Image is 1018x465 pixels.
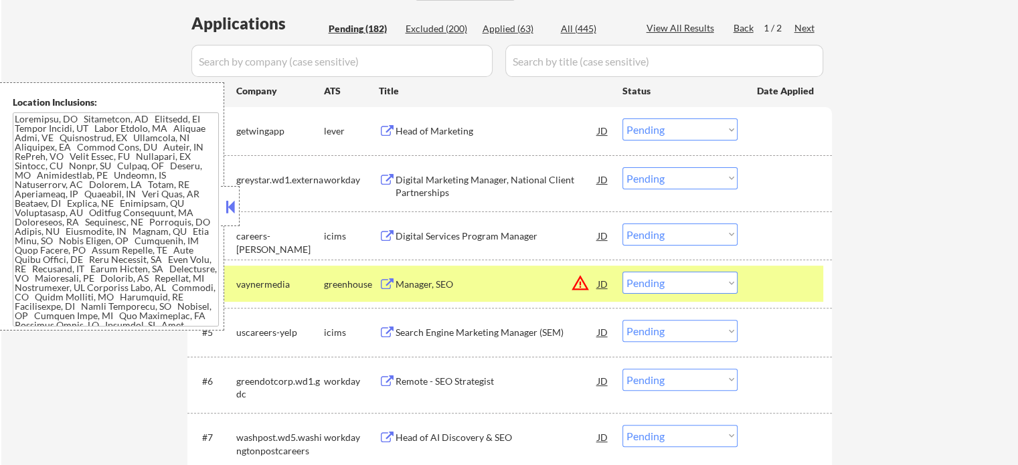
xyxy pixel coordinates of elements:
div: Remote - SEO Strategist [396,375,598,388]
div: workday [324,375,379,388]
div: JD [596,272,610,296]
div: Company [236,84,324,98]
div: Search Engine Marketing Manager (SEM) [396,326,598,339]
div: #6 [202,375,226,388]
div: ATS [324,84,379,98]
div: uscareers-yelp [236,326,324,339]
div: greendotcorp.wd1.gdc [236,375,324,401]
div: washpost.wd5.washingtonpostcareers [236,431,324,457]
div: greystar.wd1.external [236,173,324,199]
div: #7 [202,431,226,444]
div: Status [622,78,738,102]
div: vaynermedia [236,278,324,291]
div: workday [324,431,379,444]
input: Search by title (case sensitive) [505,45,823,77]
input: Search by company (case sensitive) [191,45,493,77]
div: Title [379,84,610,98]
div: Digital Services Program Manager [396,229,598,243]
button: warning_amber [571,274,590,292]
div: getwingapp [236,124,324,138]
div: Excluded (200) [406,22,473,35]
div: workday [324,173,379,187]
div: JD [596,167,610,191]
div: Pending (182) [329,22,396,35]
div: Next [794,21,816,35]
div: JD [596,425,610,449]
div: JD [596,223,610,248]
div: JD [596,369,610,393]
div: Applied (63) [483,22,549,35]
div: icims [324,229,379,243]
div: JD [596,320,610,344]
div: All (445) [561,22,628,35]
div: Applications [191,15,324,31]
div: Location Inclusions: [13,96,219,109]
div: Head of Marketing [396,124,598,138]
div: #5 [202,326,226,339]
div: 1 / 2 [764,21,794,35]
div: Digital Marketing Manager, National Client Partnerships [396,173,598,199]
div: Head of AI Discovery & SEO [396,431,598,444]
div: Back [734,21,755,35]
div: View All Results [647,21,718,35]
div: greenhouse [324,278,379,291]
div: careers-[PERSON_NAME] [236,229,324,256]
div: JD [596,118,610,143]
div: icims [324,326,379,339]
div: Manager, SEO [396,278,598,291]
div: Date Applied [757,84,816,98]
div: lever [324,124,379,138]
